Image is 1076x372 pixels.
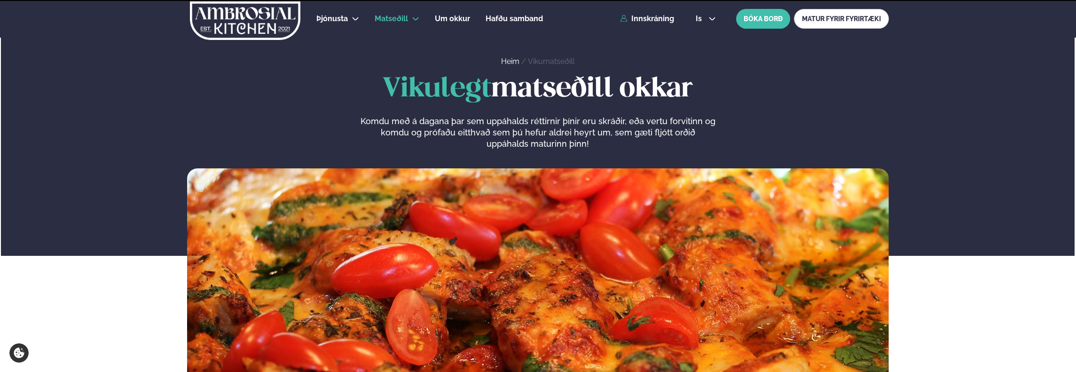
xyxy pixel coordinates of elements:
[9,343,29,363] a: Cookie settings
[794,9,889,29] a: MATUR FYRIR FYRIRTÆKI
[620,15,674,23] a: Innskráning
[736,9,790,29] button: BÓKA BORÐ
[383,76,491,102] span: Vikulegt
[521,57,528,66] span: /
[696,15,705,23] span: is
[486,13,543,24] a: Hafðu samband
[187,74,889,104] h1: matseðill okkar
[528,57,574,66] a: Vikumatseðill
[435,13,470,24] a: Um okkur
[688,15,723,23] button: is
[360,116,715,150] p: Komdu með á dagana þar sem uppáhalds réttirnir þínir eru skráðir, eða vertu forvitinn og komdu og...
[316,14,348,23] span: Þjónusta
[375,14,408,23] span: Matseðill
[501,57,519,66] a: Heim
[375,13,408,24] a: Matseðill
[486,14,543,23] span: Hafðu samband
[189,1,301,40] img: logo
[435,14,470,23] span: Um okkur
[316,13,348,24] a: Þjónusta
